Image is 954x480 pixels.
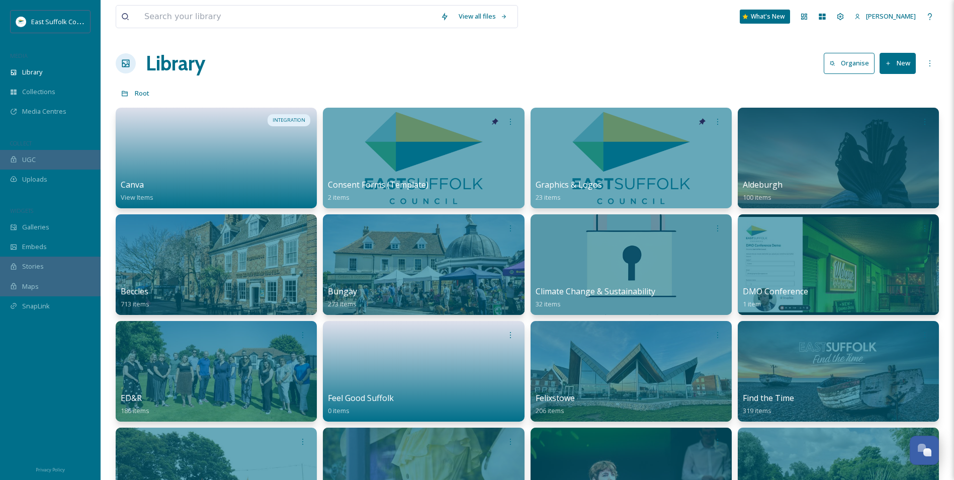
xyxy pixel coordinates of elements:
span: 713 items [121,299,149,308]
span: 319 items [743,406,771,415]
span: Feel Good Suffolk [328,392,394,404]
span: ED&R [121,392,142,404]
span: 2 items [328,193,350,202]
span: East Suffolk Council [31,17,91,26]
span: Find the Time [743,392,794,404]
span: Maps [22,282,39,291]
button: Open Chat [910,436,939,465]
span: UGC [22,155,36,165]
a: ED&R186 items [121,393,149,415]
span: Stories [22,262,44,271]
span: 206 items [536,406,564,415]
a: Consent Forms (Template)2 items [328,180,428,202]
input: Search your library [139,6,436,28]
span: 23 items [536,193,561,202]
span: 0 items [328,406,350,415]
button: New [880,53,916,73]
a: DMO Conference1 item [743,287,808,308]
a: Aldeburgh100 items [743,180,783,202]
span: SnapLink [22,301,50,311]
span: 1 item [743,299,761,308]
span: Galleries [22,222,49,232]
span: Consent Forms (Template) [328,179,428,190]
a: Find the Time319 items [743,393,794,415]
span: WIDGETS [10,207,33,214]
span: Canva [121,179,144,190]
img: ESC%20Logo.png [16,17,26,27]
span: 100 items [743,193,771,202]
span: INTEGRATION [273,117,305,124]
a: Root [135,87,149,99]
a: Graphics & Logos23 items [536,180,602,202]
span: View Items [121,193,153,202]
span: 273 items [328,299,357,308]
a: Bungay273 items [328,287,357,308]
span: Graphics & Logos [536,179,602,190]
a: [PERSON_NAME] [849,7,921,26]
a: View all files [454,7,512,26]
span: 186 items [121,406,149,415]
span: DMO Conference [743,286,808,297]
a: Privacy Policy [36,463,65,475]
a: INTEGRATIONCanvaView Items [116,108,317,208]
span: Bungay [328,286,357,297]
span: Aldeburgh [743,179,783,190]
span: Library [22,67,42,77]
a: Organise [824,53,880,73]
a: What's New [740,10,790,24]
span: [PERSON_NAME] [866,12,916,21]
button: Organise [824,53,875,73]
span: Collections [22,87,55,97]
span: Climate Change & Sustainability [536,286,655,297]
span: COLLECT [10,139,32,147]
a: Felixstowe206 items [536,393,575,415]
span: Media Centres [22,107,66,116]
span: Privacy Policy [36,466,65,473]
a: Library [146,48,205,78]
a: Beccles713 items [121,287,149,308]
span: Felixstowe [536,392,575,404]
a: Feel Good Suffolk0 items [328,393,394,415]
span: Root [135,89,149,98]
span: MEDIA [10,52,28,59]
span: Uploads [22,175,47,184]
span: 32 items [536,299,561,308]
a: Climate Change & Sustainability32 items [536,287,655,308]
span: Embeds [22,242,47,252]
span: Beccles [121,286,148,297]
